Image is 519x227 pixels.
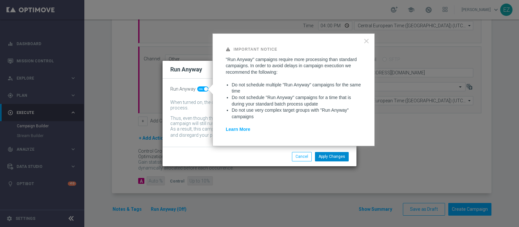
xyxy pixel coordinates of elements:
div: When turned on, the campaign will be executed regardless of your site's batch-data process. [170,100,339,111]
li: Do not schedule "Run Anyway" campaigns for a time that is during your standard batch process update [232,95,361,107]
li: Do not use very complex target groups with "Run Anyway" campaigns [232,107,361,120]
li: Do not schedule multiple "Run Anyway" campaigns for the same time [232,82,361,95]
div: Thus, even though the batch-data process might not be complete by then, the campaign will still r... [170,116,339,127]
strong: Important Notice [234,47,277,52]
p: "Run Anyway" campaigns require more processing than standard campaigns. In order to avoid delays ... [226,57,361,76]
button: Cancel [292,152,312,161]
button: Apply Changes [315,152,349,161]
span: Run Anyway [170,86,196,92]
a: Learn More [226,127,250,132]
button: Close [363,36,369,46]
h2: Run Anyway [170,66,202,73]
div: As a result, this campaign might include customers whose data has been changed and disregard your... [170,126,339,139]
